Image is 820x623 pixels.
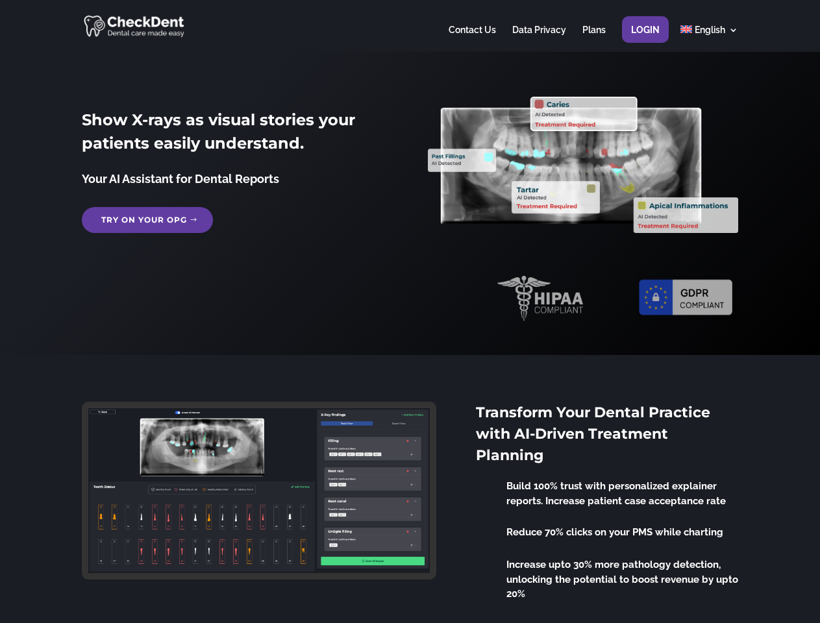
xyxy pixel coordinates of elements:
img: X_Ray_annotated [428,97,738,233]
a: Data Privacy [512,25,566,51]
span: Transform Your Dental Practice with AI-Driven Treatment Planning [476,404,710,464]
a: Contact Us [449,25,496,51]
h2: Show X-rays as visual stories your patients easily understand. [82,108,391,162]
a: English [680,25,738,51]
a: Login [631,25,660,51]
span: Build 100% trust with personalized explainer reports. Increase patient case acceptance rate [506,480,726,507]
span: Your AI Assistant for Dental Reports [82,172,279,186]
a: Plans [582,25,606,51]
span: Reduce 70% clicks on your PMS while charting [506,526,723,538]
img: CheckDent AI [84,13,186,38]
span: English [695,25,725,35]
span: Increase upto 30% more pathology detection, unlocking the potential to boost revenue by upto 20% [506,559,738,600]
a: Try on your OPG [82,207,213,233]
